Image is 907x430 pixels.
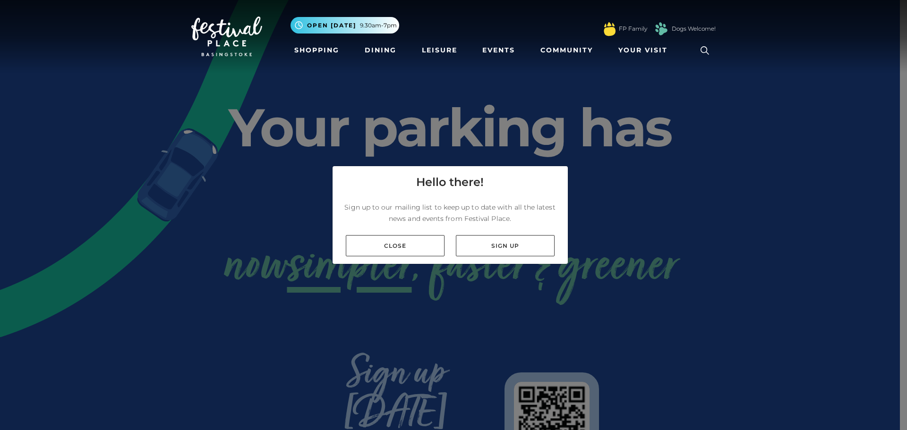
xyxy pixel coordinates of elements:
img: Festival Place Logo [191,17,262,56]
a: Shopping [291,42,343,59]
a: Your Visit [615,42,676,59]
span: Your Visit [618,45,667,55]
span: 9.30am-7pm [360,21,397,30]
a: Leisure [418,42,461,59]
span: Open [DATE] [307,21,356,30]
a: Dogs Welcome! [672,25,716,33]
h4: Hello there! [416,174,484,191]
a: Close [346,235,445,256]
a: Community [537,42,597,59]
a: Dining [361,42,400,59]
a: Events [479,42,519,59]
a: FP Family [619,25,647,33]
button: Open [DATE] 9.30am-7pm [291,17,399,34]
p: Sign up to our mailing list to keep up to date with all the latest news and events from Festival ... [340,202,560,224]
a: Sign up [456,235,555,256]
